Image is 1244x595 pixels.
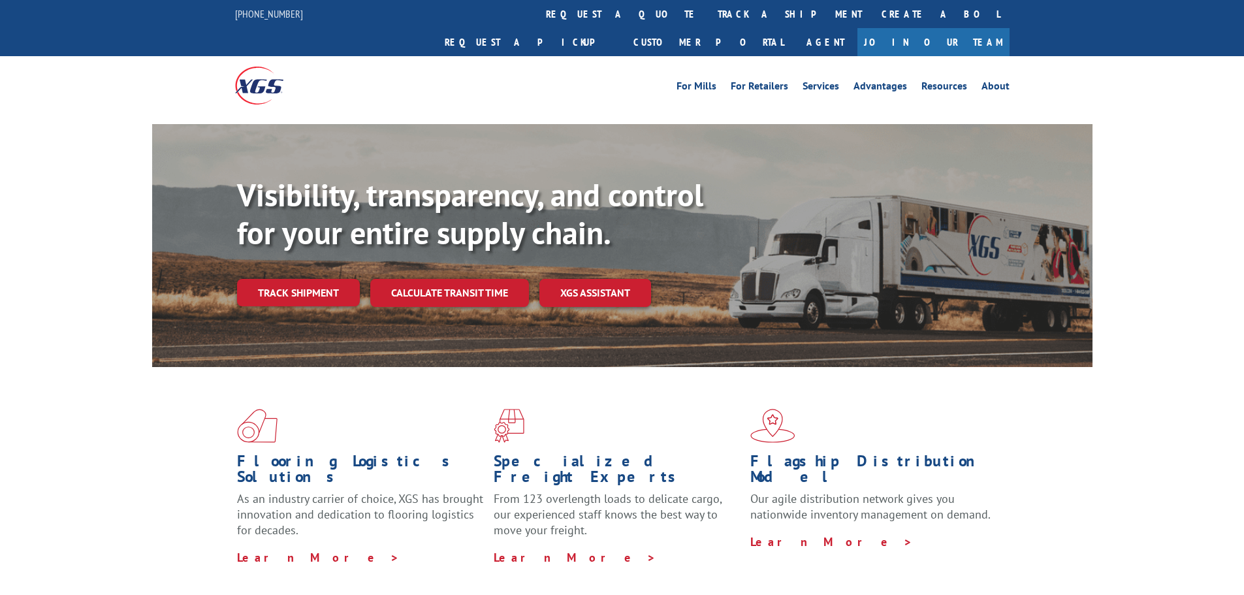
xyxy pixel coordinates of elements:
a: For Mills [677,81,716,95]
a: Learn More > [494,550,656,565]
a: Agent [793,28,857,56]
a: Request a pickup [435,28,624,56]
a: Join Our Team [857,28,1010,56]
a: Calculate transit time [370,279,529,307]
img: xgs-icon-flagship-distribution-model-red [750,409,795,443]
p: From 123 overlength loads to delicate cargo, our experienced staff knows the best way to move you... [494,491,741,549]
h1: Flooring Logistics Solutions [237,453,484,491]
a: About [981,81,1010,95]
span: As an industry carrier of choice, XGS has brought innovation and dedication to flooring logistics... [237,491,483,538]
a: Services [803,81,839,95]
a: Learn More > [750,534,913,549]
img: xgs-icon-total-supply-chain-intelligence-red [237,409,278,443]
a: Track shipment [237,279,360,306]
img: xgs-icon-focused-on-flooring-red [494,409,524,443]
a: Learn More > [237,550,400,565]
span: Our agile distribution network gives you nationwide inventory management on demand. [750,491,991,522]
h1: Flagship Distribution Model [750,453,997,491]
h1: Specialized Freight Experts [494,453,741,491]
a: XGS ASSISTANT [539,279,651,307]
a: For Retailers [731,81,788,95]
a: Customer Portal [624,28,793,56]
b: Visibility, transparency, and control for your entire supply chain. [237,174,703,253]
a: Advantages [853,81,907,95]
a: Resources [921,81,967,95]
a: [PHONE_NUMBER] [235,7,303,20]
